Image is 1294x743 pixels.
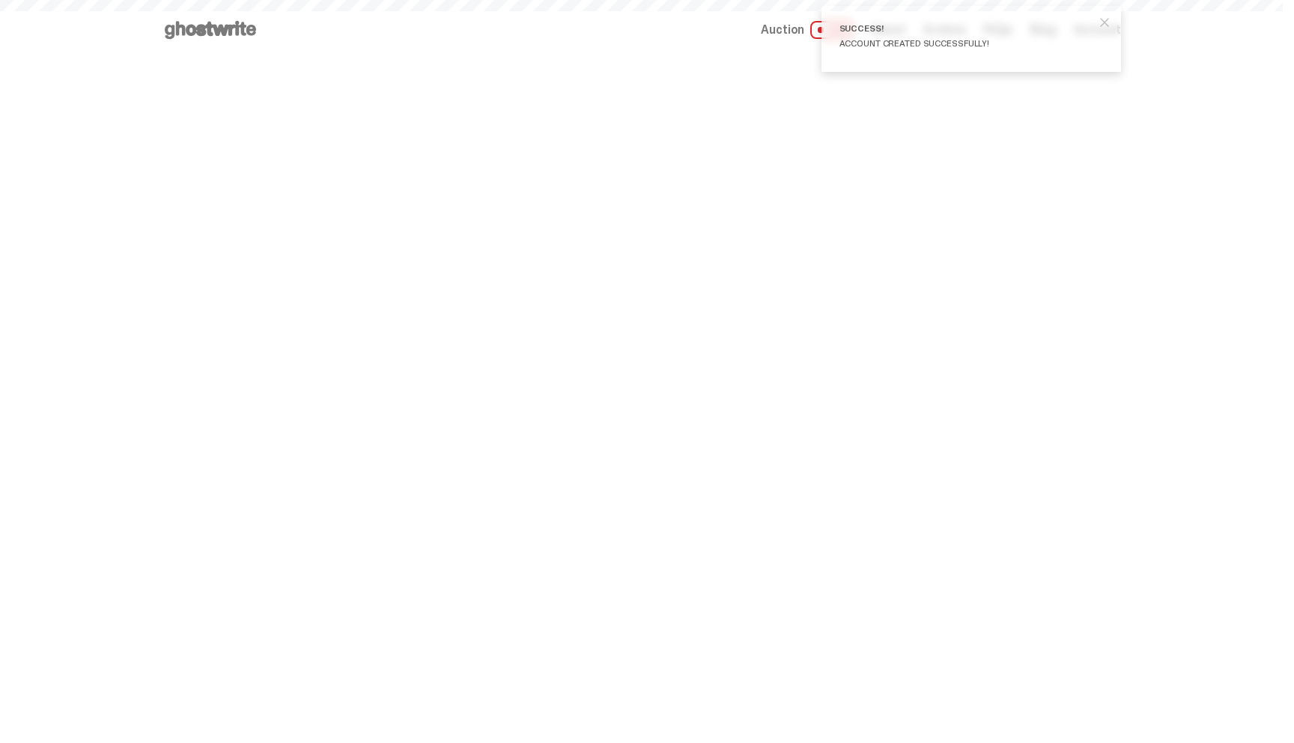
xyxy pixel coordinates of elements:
div: Account created successfully! [839,39,1091,48]
div: Success! [839,24,1091,33]
a: Auction LIVE [761,21,852,39]
span: Auction [761,24,804,36]
span: LIVE [810,21,853,39]
button: close [1091,9,1118,36]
